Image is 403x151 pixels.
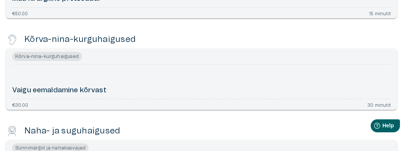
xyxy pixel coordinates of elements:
h6: Vaigu eemaldamine kõrvast [12,86,106,95]
span: Kõrva-nina-kurguhaigused [12,52,82,61]
h4: Naha- ja suguhaigused [24,126,120,136]
h4: Kõrva-nina-kurguhaigused [24,34,136,45]
p: €50.00 [12,11,28,15]
a: Navigate to Vaigu eemaldamine kõrvast [6,49,397,110]
p: 15 minutit [369,11,391,15]
p: 30 minutit [367,102,391,107]
iframe: Help widget launcher [344,116,403,138]
p: €30.00 [12,102,28,107]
